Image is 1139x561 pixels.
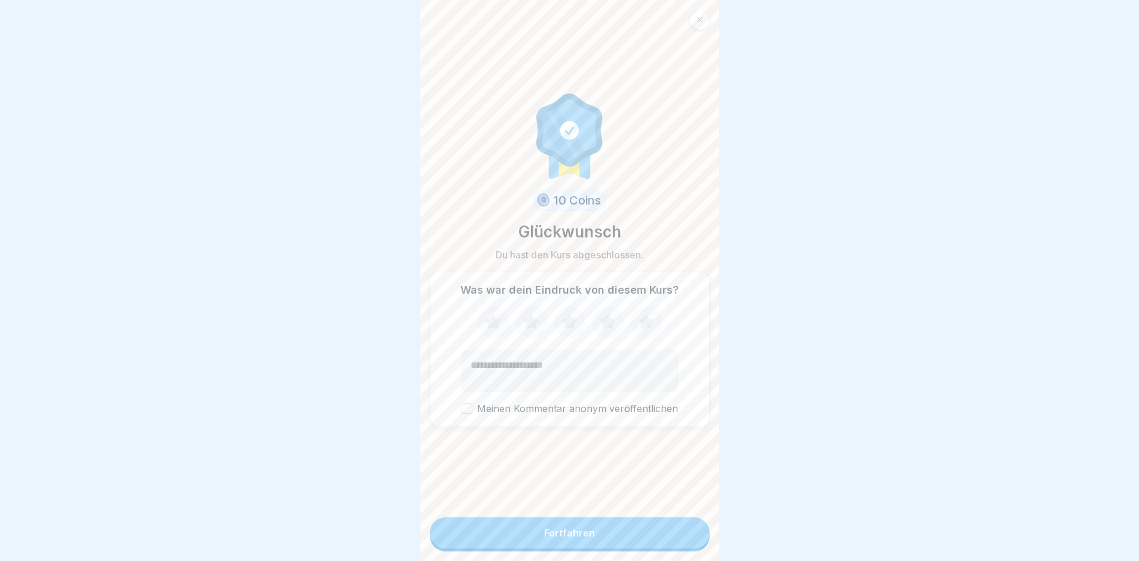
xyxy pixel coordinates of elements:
p: Du hast den Kurs abgeschlossen. [496,248,643,261]
button: Meinen Kommentar anonym veröffentlichen [462,403,472,414]
p: Was war dein Eindruck von diesem Kurs? [460,283,679,297]
img: completion.svg [530,90,610,180]
img: coin.svg [535,191,552,209]
div: 10 Coins [533,190,607,211]
label: Meinen Kommentar anonym veröffentlichen [462,403,678,414]
p: Glückwunsch [518,221,621,243]
div: Fortfahren [544,528,595,538]
button: Fortfahren [430,517,710,548]
textarea: Kommentar (optional) [462,350,678,391]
